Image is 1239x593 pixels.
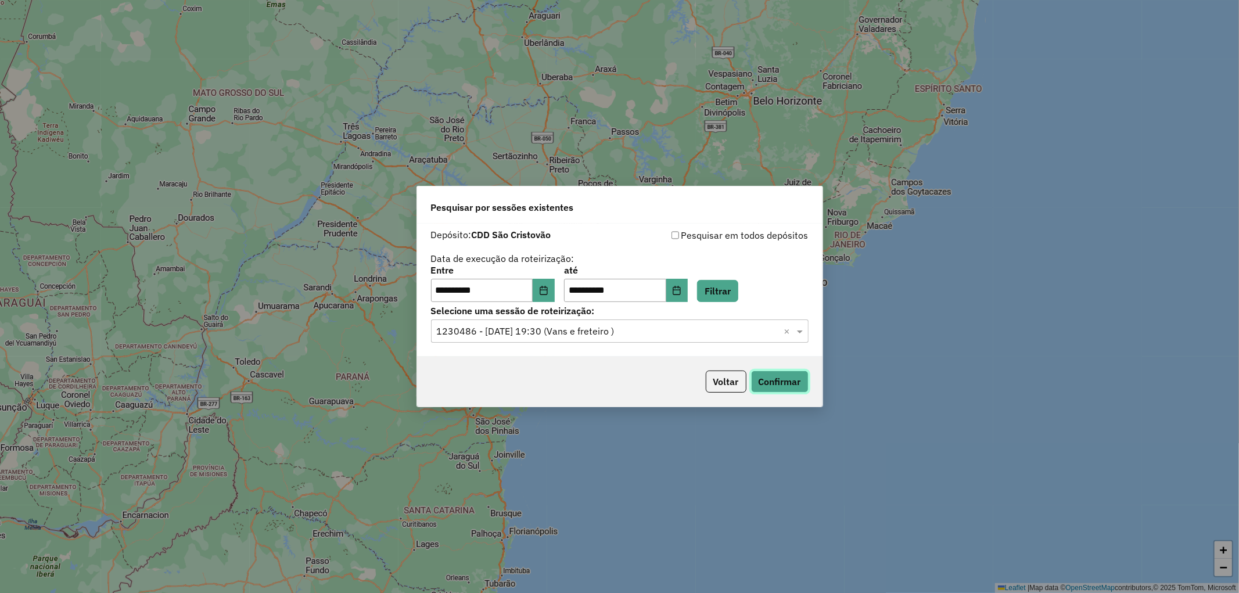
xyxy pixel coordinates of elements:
[431,200,574,214] span: Pesquisar por sessões existentes
[431,251,574,265] label: Data de execução da roteirização:
[564,263,688,277] label: até
[784,324,794,338] span: Clear all
[751,371,809,393] button: Confirmar
[620,228,809,242] div: Pesquisar em todos depósitos
[472,229,551,240] strong: CDD São Cristovão
[431,263,555,277] label: Entre
[697,280,738,302] button: Filtrar
[666,279,688,302] button: Choose Date
[706,371,746,393] button: Voltar
[431,304,809,318] label: Selecione uma sessão de roteirização:
[431,228,551,242] label: Depósito:
[533,279,555,302] button: Choose Date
